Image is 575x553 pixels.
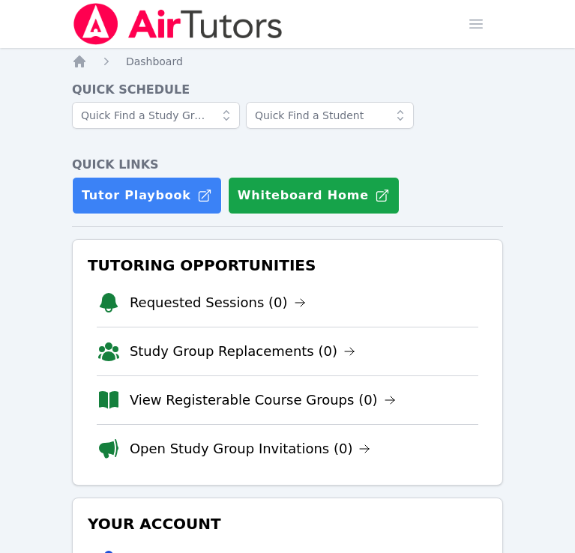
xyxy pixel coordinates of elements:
[126,54,183,69] a: Dashboard
[130,292,306,313] a: Requested Sessions (0)
[228,177,400,214] button: Whiteboard Home
[246,102,414,129] input: Quick Find a Student
[126,55,183,67] span: Dashboard
[72,177,222,214] a: Tutor Playbook
[85,510,490,537] h3: Your Account
[85,252,490,279] h3: Tutoring Opportunities
[130,341,355,362] a: Study Group Replacements (0)
[130,438,371,459] a: Open Study Group Invitations (0)
[72,156,503,174] h4: Quick Links
[130,390,396,411] a: View Registerable Course Groups (0)
[72,81,503,99] h4: Quick Schedule
[72,102,240,129] input: Quick Find a Study Group
[72,3,284,45] img: Air Tutors
[72,54,503,69] nav: Breadcrumb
